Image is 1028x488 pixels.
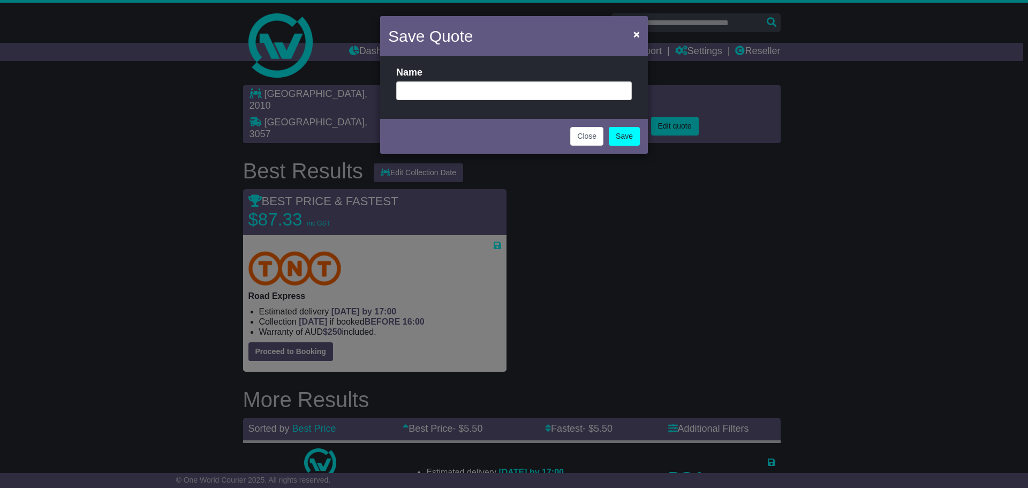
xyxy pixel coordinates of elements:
[388,24,473,48] h4: Save Quote
[633,28,640,40] span: ×
[628,23,645,45] button: Close
[609,127,640,146] a: Save
[570,127,603,146] button: Close
[396,67,422,79] label: Name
